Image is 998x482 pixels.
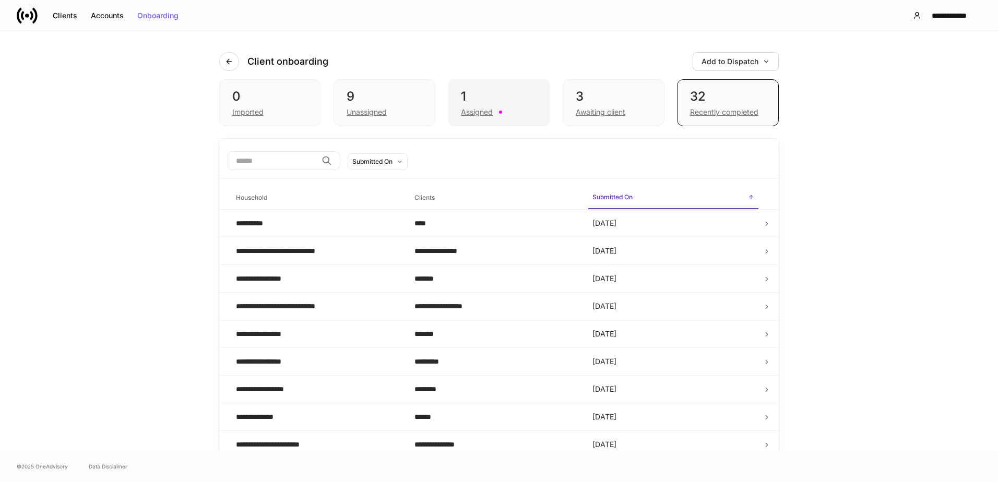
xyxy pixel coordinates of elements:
button: Submitted On [348,153,408,170]
h6: Clients [414,192,435,202]
div: 32Recently completed [677,79,779,126]
div: Submitted On [352,156,393,166]
div: 1 [461,88,537,105]
div: 9Unassigned [334,79,435,126]
button: Onboarding [130,7,185,24]
td: [DATE] [584,403,763,431]
td: [DATE] [584,265,763,293]
td: [DATE] [584,210,763,237]
div: Imported [232,107,264,117]
div: Unassigned [347,107,387,117]
h4: Client onboarding [247,55,328,68]
div: Onboarding [137,12,179,19]
td: [DATE] [584,348,763,376]
div: 0 [232,88,308,105]
td: [DATE] [584,237,763,265]
h6: Submitted On [592,192,633,202]
button: Add to Dispatch [693,52,779,71]
span: Clients [410,187,580,209]
div: Assigned [461,107,493,117]
div: Awaiting client [576,107,625,117]
a: Data Disclaimer [89,462,127,471]
div: 0Imported [219,79,321,126]
div: Accounts [91,12,124,19]
td: [DATE] [584,320,763,348]
span: Submitted On [588,187,758,209]
span: Household [232,187,402,209]
button: Clients [46,7,84,24]
td: [DATE] [584,376,763,403]
div: 9 [347,88,422,105]
div: 3Awaiting client [563,79,664,126]
td: [DATE] [584,293,763,320]
div: Recently completed [690,107,758,117]
span: © 2025 OneAdvisory [17,462,68,471]
div: Clients [53,12,77,19]
div: Add to Dispatch [702,58,770,65]
td: [DATE] [584,431,763,459]
div: 3 [576,88,651,105]
button: Accounts [84,7,130,24]
h6: Household [236,192,267,202]
div: 32 [690,88,766,105]
div: 1Assigned [448,79,550,126]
